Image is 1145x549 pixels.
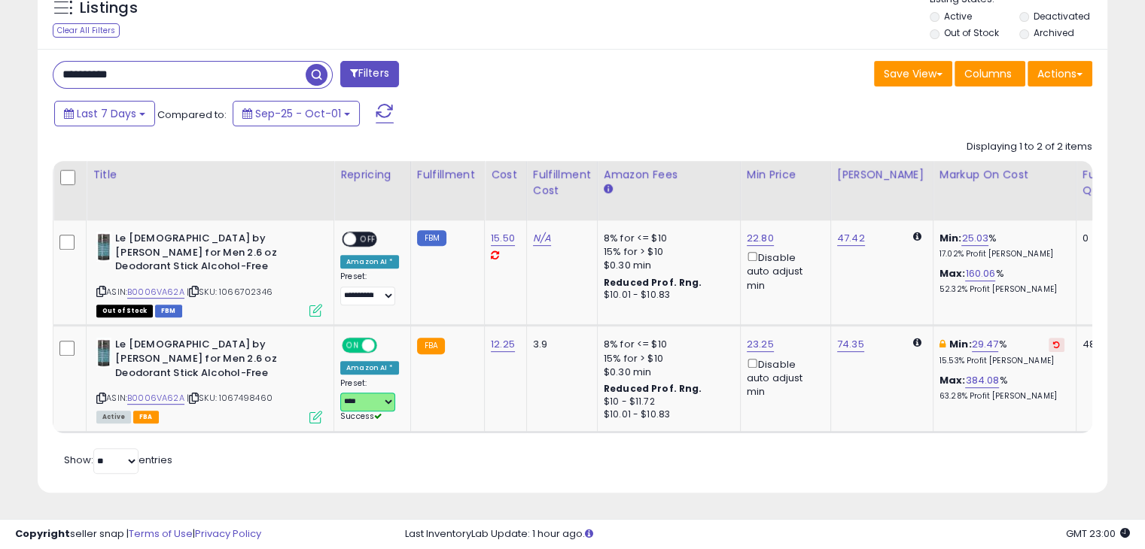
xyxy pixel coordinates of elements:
[491,337,515,352] a: 12.25
[965,373,999,388] a: 384.08
[1033,10,1089,23] label: Deactivated
[939,374,1064,402] div: %
[96,338,322,421] div: ASIN:
[604,338,729,351] div: 8% for <= $10
[939,249,1064,259] p: 17.02% Profit [PERSON_NAME]
[340,271,399,305] div: Preset:
[375,339,399,352] span: OFF
[155,305,182,317] span: FBM
[533,231,551,246] a: N/A
[1083,232,1129,245] div: 0
[747,249,819,293] div: Disable auto adjust min
[972,337,999,352] a: 29.47
[417,230,446,246] small: FBM
[837,167,927,183] div: [PERSON_NAME]
[405,527,1130,541] div: Last InventoryLab Update: 1 hour ago.
[939,167,1070,183] div: Markup on Cost
[129,526,193,541] a: Terms of Use
[115,338,298,384] b: Le [DEMOGRAPHIC_DATA] by [PERSON_NAME] for Men 2.6 oz Deodorant Stick Alcohol-Free
[491,231,515,246] a: 15.50
[157,108,227,122] span: Compared to:
[961,231,988,246] a: 25.03
[939,266,966,281] b: Max:
[127,392,184,405] a: B0006VA62A
[64,453,172,467] span: Show: entries
[944,10,972,23] label: Active
[604,352,729,365] div: 15% for > $10
[949,337,972,351] b: Min:
[96,232,322,315] div: ASIN:
[53,23,120,38] div: Clear All Filters
[127,286,184,299] a: B0006VA62A
[54,101,155,126] button: Last 7 Days
[491,167,520,183] div: Cost
[340,167,404,183] div: Repricing
[343,339,362,352] span: ON
[747,356,819,399] div: Disable auto adjust min
[939,231,962,245] b: Min:
[533,338,586,351] div: 3.9
[964,66,1012,81] span: Columns
[15,527,261,541] div: seller snap | |
[340,411,382,422] span: Success
[96,411,131,423] span: All listings currently available for purchase on Amazon
[96,305,153,317] span: All listings that are currently out of stock and unavailable for purchase on Amazon
[933,161,1076,220] th: The percentage added to the cost of goods (COGS) that forms the calculator for Min & Max prices.
[747,167,824,183] div: Min Price
[604,276,702,289] b: Reduced Prof. Rng.
[417,167,478,183] div: Fulfillment
[340,361,399,375] div: Amazon AI *
[187,392,273,404] span: | SKU: 1067498460
[939,232,1064,259] div: %
[604,289,729,302] div: $10.01 - $10.83
[1083,338,1129,351] div: 48
[967,140,1092,154] div: Displaying 1 to 2 of 2 items
[604,259,729,272] div: $0.30 min
[1033,26,1073,39] label: Archived
[604,232,729,245] div: 8% for <= $10
[939,284,1064,295] p: 52.32% Profit [PERSON_NAME]
[874,61,952,86] button: Save View
[96,338,111,368] img: 31rRz7+TlTL._SL40_.jpg
[133,411,159,423] span: FBA
[115,232,298,278] b: Le [DEMOGRAPHIC_DATA] by [PERSON_NAME] for Men 2.6 oz Deodorant Stick Alcohol-Free
[604,365,729,379] div: $0.30 min
[939,391,1064,402] p: 63.28% Profit [PERSON_NAME]
[604,245,729,259] div: 15% for > $10
[533,167,591,199] div: Fulfillment Cost
[604,183,613,196] small: Amazon Fees.
[195,526,261,541] a: Privacy Policy
[77,106,136,121] span: Last 7 Days
[604,408,729,421] div: $10.01 - $10.83
[604,382,702,395] b: Reduced Prof. Rng.
[356,233,380,246] span: OFF
[1066,526,1130,541] span: 2025-10-9 23:00 GMT
[944,26,999,39] label: Out of Stock
[604,396,729,408] div: $10 - $11.72
[747,337,774,352] a: 23.25
[417,338,445,354] small: FBA
[96,232,111,262] img: 31rRz7+TlTL._SL40_.jpg
[15,526,70,541] strong: Copyright
[604,167,734,183] div: Amazon Fees
[255,106,341,121] span: Sep-25 - Oct-01
[965,266,995,281] a: 160.06
[187,286,273,298] span: | SKU: 1066702346
[1083,167,1134,199] div: Fulfillable Quantity
[1028,61,1092,86] button: Actions
[837,231,865,246] a: 47.42
[747,231,774,246] a: 22.80
[340,378,399,423] div: Preset:
[939,373,966,387] b: Max:
[233,101,360,126] button: Sep-25 - Oct-01
[340,255,399,268] div: Amazon AI *
[939,338,1064,365] div: %
[955,61,1025,86] button: Columns
[939,267,1064,295] div: %
[939,356,1064,366] p: 15.53% Profit [PERSON_NAME]
[93,167,327,183] div: Title
[837,337,864,352] a: 74.35
[340,61,399,87] button: Filters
